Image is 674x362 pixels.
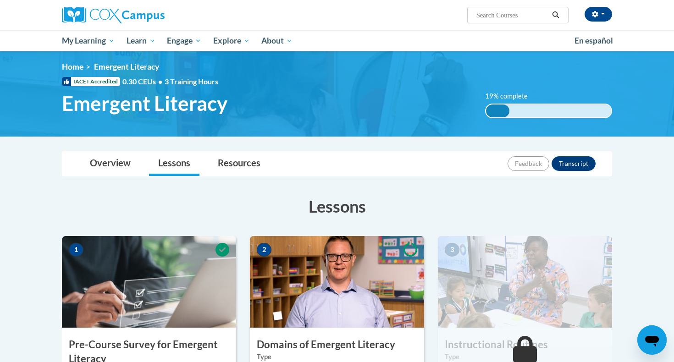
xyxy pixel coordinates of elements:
[81,152,140,176] a: Overview
[62,236,236,328] img: Course Image
[250,338,424,352] h3: Domains of Emergent Literacy
[62,7,165,23] img: Cox Campus
[250,236,424,328] img: Course Image
[575,36,613,45] span: En español
[122,77,165,87] span: 0.30 CEUs
[94,62,159,71] span: Emergent Literacy
[165,77,218,86] span: 3 Training Hours
[549,10,563,21] button: Search
[48,30,626,51] div: Main menu
[62,91,227,115] span: Emergent Literacy
[213,35,250,46] span: Explore
[127,35,155,46] span: Learn
[158,77,162,86] span: •
[69,243,83,257] span: 1
[508,156,549,171] button: Feedback
[121,30,161,51] a: Learn
[445,243,459,257] span: 3
[207,30,256,51] a: Explore
[552,156,596,171] button: Transcript
[585,7,612,22] button: Account Settings
[261,35,293,46] span: About
[209,152,270,176] a: Resources
[485,91,538,101] label: 19% complete
[445,352,605,362] label: Type
[257,243,271,257] span: 2
[62,77,120,86] span: IACET Accredited
[167,35,201,46] span: Engage
[438,236,612,328] img: Course Image
[438,338,612,352] h3: Instructional Routines
[256,30,299,51] a: About
[569,31,619,50] a: En español
[257,352,417,362] label: Type
[149,152,199,176] a: Lessons
[161,30,207,51] a: Engage
[62,195,612,218] h3: Lessons
[62,7,236,23] a: Cox Campus
[62,62,83,71] a: Home
[475,10,549,21] input: Search Courses
[56,30,121,51] a: My Learning
[62,35,115,46] span: My Learning
[637,325,667,355] iframe: Button to launch messaging window
[486,104,510,117] div: 19% complete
